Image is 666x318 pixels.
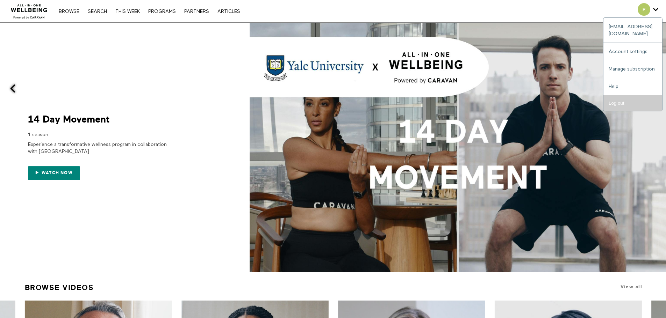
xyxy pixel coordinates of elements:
a: View all [621,284,642,289]
a: Manage subscription [603,60,662,78]
div: [EMAIL_ADDRESS][DOMAIN_NAME] [603,18,662,43]
a: PROGRAMS [145,9,179,14]
a: Browse Videos [25,280,94,295]
a: Help [603,78,662,95]
a: Account settings [603,43,662,60]
a: ARTICLES [214,9,244,14]
a: PARTNERS [181,9,213,14]
a: Search [84,9,110,14]
a: Browse [55,9,83,14]
input: Log out [603,95,662,111]
nav: Primary [55,8,243,15]
a: THIS WEEK [112,9,143,14]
